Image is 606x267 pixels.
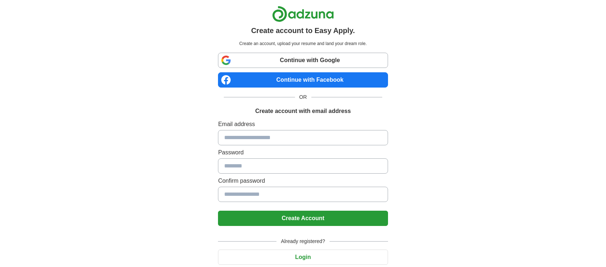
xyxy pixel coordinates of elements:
button: Create Account [218,211,388,226]
h1: Create account with email address [255,107,351,116]
span: OR [295,93,311,101]
label: Email address [218,120,388,129]
label: Password [218,148,388,157]
a: Continue with Google [218,53,388,68]
h1: Create account to Easy Apply. [251,25,355,36]
button: Login [218,250,388,265]
label: Confirm password [218,177,388,185]
p: Create an account, upload your resume and land your dream role. [219,40,386,47]
a: Login [218,254,388,260]
a: Continue with Facebook [218,72,388,88]
img: Adzuna logo [272,6,334,22]
span: Already registered? [276,238,329,245]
